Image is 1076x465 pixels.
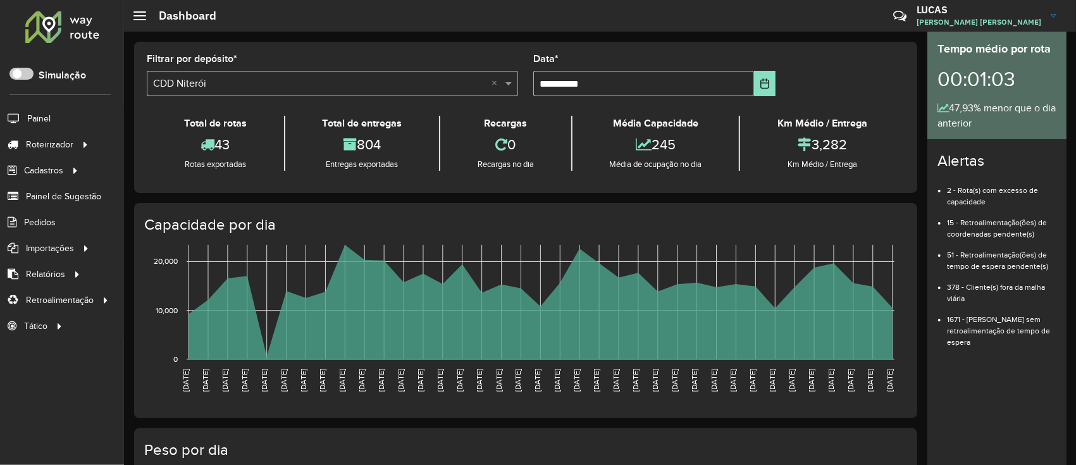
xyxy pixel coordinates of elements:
[26,138,73,151] span: Roteirizador
[534,369,542,392] text: [DATE]
[357,369,366,392] text: [DATE]
[173,355,178,363] text: 0
[866,369,874,392] text: [DATE]
[443,131,568,158] div: 0
[533,51,559,66] label: Data
[886,369,894,392] text: [DATE]
[754,71,776,96] button: Choose Date
[436,369,444,392] text: [DATE]
[788,369,796,392] text: [DATE]
[937,152,1056,170] h4: Alertas
[338,369,346,392] text: [DATE]
[492,76,502,91] span: Clear all
[318,369,326,392] text: [DATE]
[240,369,249,392] text: [DATE]
[288,158,436,171] div: Entregas exportadas
[260,369,268,392] text: [DATE]
[768,369,776,392] text: [DATE]
[947,304,1056,348] li: 1671 - [PERSON_NAME] sem retroalimentação de tempo de espera
[397,369,405,392] text: [DATE]
[937,58,1056,101] div: 00:01:03
[947,175,1056,208] li: 2 - Rota(s) com excesso de capacidade
[201,369,209,392] text: [DATE]
[150,158,281,171] div: Rotas exportadas
[631,369,640,392] text: [DATE]
[710,369,718,392] text: [DATE]
[917,4,1041,16] h3: LUCAS
[576,116,736,131] div: Média Capacidade
[743,158,901,171] div: Km Médio / Entrega
[26,242,74,255] span: Importações
[475,369,483,392] text: [DATE]
[917,16,1041,28] span: [PERSON_NAME] [PERSON_NAME]
[612,369,620,392] text: [DATE]
[377,369,385,392] text: [DATE]
[26,294,94,307] span: Retroalimentação
[947,272,1056,304] li: 378 - Cliente(s) fora da malha viária
[743,131,901,158] div: 3,282
[807,369,815,392] text: [DATE]
[749,369,757,392] text: [DATE]
[827,369,835,392] text: [DATE]
[147,51,237,66] label: Filtrar por depósito
[947,208,1056,240] li: 15 - Retroalimentação(ões) de coordenadas pendente(s)
[743,116,901,131] div: Km Médio / Entrega
[495,369,503,392] text: [DATE]
[288,131,436,158] div: 804
[144,216,905,234] h4: Capacidade por dia
[937,101,1056,131] div: 47,93% menor que o dia anterior
[947,240,1056,272] li: 51 - Retroalimentação(ões) de tempo de espera pendente(s)
[553,369,561,392] text: [DATE]
[443,116,568,131] div: Recargas
[150,116,281,131] div: Total de rotas
[154,257,178,266] text: 20,000
[576,158,736,171] div: Média de ocupação no dia
[26,268,65,281] span: Relatórios
[26,190,101,203] span: Painel de Sugestão
[146,9,216,23] h2: Dashboard
[651,369,659,392] text: [DATE]
[299,369,307,392] text: [DATE]
[416,369,424,392] text: [DATE]
[156,306,178,314] text: 10,000
[24,164,63,177] span: Cadastros
[455,369,464,392] text: [DATE]
[572,369,581,392] text: [DATE]
[150,131,281,158] div: 43
[288,116,436,131] div: Total de entregas
[280,369,288,392] text: [DATE]
[443,158,568,171] div: Recargas no dia
[144,441,905,459] h4: Peso por dia
[937,40,1056,58] div: Tempo médio por rota
[846,369,855,392] text: [DATE]
[671,369,679,392] text: [DATE]
[592,369,600,392] text: [DATE]
[24,216,56,229] span: Pedidos
[690,369,698,392] text: [DATE]
[729,369,738,392] text: [DATE]
[576,131,736,158] div: 245
[514,369,523,392] text: [DATE]
[886,3,913,30] a: Contato Rápido
[221,369,229,392] text: [DATE]
[182,369,190,392] text: [DATE]
[39,68,86,83] label: Simulação
[27,112,51,125] span: Painel
[24,319,47,333] span: Tático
